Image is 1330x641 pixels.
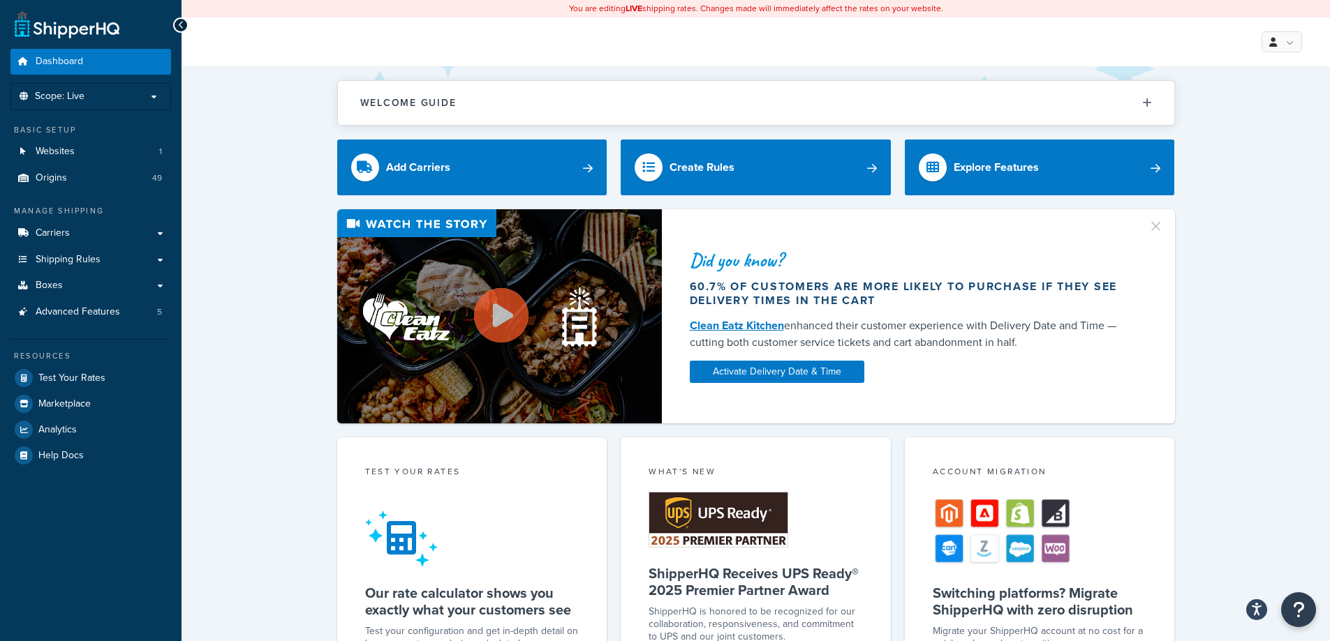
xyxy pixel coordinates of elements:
div: Resources [10,350,171,362]
span: Websites [36,146,75,158]
a: Explore Features [905,139,1175,195]
a: Create Rules [621,139,891,195]
a: Analytics [10,417,171,442]
a: Carriers [10,220,171,246]
span: Help Docs [38,450,84,462]
b: LIVE [626,2,642,15]
a: Advanced Features5 [10,299,171,325]
button: Welcome Guide [338,81,1174,125]
span: Marketplace [38,398,91,410]
div: Explore Features [954,158,1039,177]
h5: Switching platforms? Migrate ShipperHQ with zero disruption [933,585,1147,618]
div: enhanced their customer experience with Delivery Date and Time — cutting both customer service ti... [690,317,1131,351]
a: Websites1 [10,139,171,165]
span: 49 [152,172,162,184]
div: What's New [649,465,863,481]
div: Did you know? [690,250,1131,270]
a: Marketplace [10,391,171,416]
div: Manage Shipping [10,205,171,217]
img: Video thumbnail [337,209,662,423]
li: Websites [10,139,171,165]
h5: Our rate calculator shows you exactly what your customers see [365,585,579,618]
a: Activate Delivery Date & Time [690,361,864,383]
div: Basic Setup [10,124,171,136]
span: Scope: Live [35,91,84,103]
div: Create Rules [670,158,734,177]
a: Add Carriers [337,139,607,195]
div: Test your rates [365,465,579,481]
span: Shipping Rules [36,254,101,266]
li: Advanced Features [10,299,171,325]
div: Add Carriers [386,158,450,177]
span: Analytics [38,424,77,436]
span: 5 [157,306,162,318]
span: Origins [36,172,67,184]
h5: ShipperHQ Receives UPS Ready® 2025 Premier Partner Award [649,565,863,598]
button: Open Resource Center [1281,592,1316,627]
a: Dashboard [10,49,171,75]
li: Origins [10,165,171,191]
span: Carriers [36,227,70,239]
a: Origins49 [10,165,171,191]
span: Dashboard [36,56,83,68]
a: Help Docs [10,443,171,468]
a: Test Your Rates [10,365,171,391]
div: 60.7% of customers are more likely to purchase if they see delivery times in the cart [690,280,1131,308]
a: Shipping Rules [10,247,171,273]
h2: Welcome Guide [360,98,457,108]
span: 1 [159,146,162,158]
a: Boxes [10,273,171,299]
span: Boxes [36,280,63,292]
span: Test Your Rates [38,372,105,384]
div: Account Migration [933,465,1147,481]
a: Clean Eatz Kitchen [690,317,784,333]
span: Advanced Features [36,306,120,318]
